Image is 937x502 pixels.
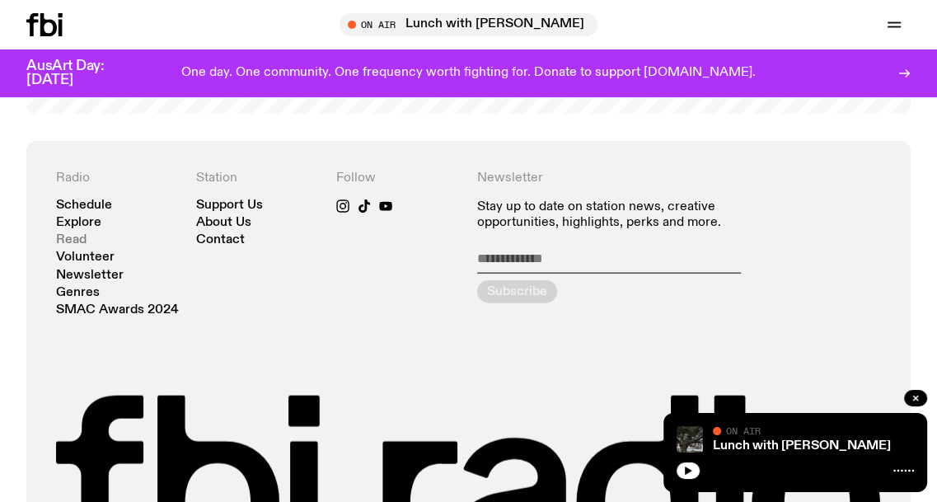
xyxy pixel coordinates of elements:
a: Support Us [196,199,263,212]
h4: Radio [56,171,180,186]
h4: Follow [336,171,460,186]
button: Subscribe [477,280,557,303]
a: Read [56,234,87,246]
p: Stay up to date on station news, creative opportunities, highlights, perks and more. [477,199,741,231]
h3: AusArt Day: [DATE] [26,59,132,87]
p: One day. One community. One frequency worth fighting for. Donate to support [DOMAIN_NAME]. [181,66,756,81]
a: Lunch with [PERSON_NAME] [713,439,891,453]
a: Explore [56,217,101,229]
a: SMAC Awards 2024 [56,304,179,317]
button: On AirLunch with [PERSON_NAME] [340,13,597,36]
a: Newsletter [56,270,124,282]
h4: Newsletter [477,171,741,186]
a: Contact [196,234,245,246]
a: Volunteer [56,251,115,264]
span: On Air [726,425,761,436]
a: Schedule [56,199,112,212]
h4: Station [196,171,320,186]
a: About Us [196,217,251,229]
a: Genres [56,287,100,299]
